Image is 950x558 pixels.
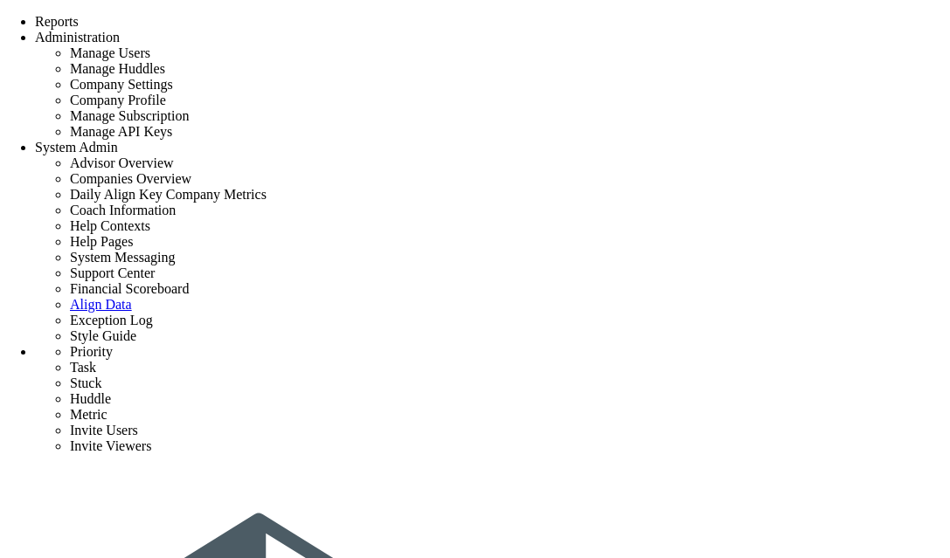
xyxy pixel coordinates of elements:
[70,155,174,170] span: Advisor Overview
[70,218,150,233] span: Help Contexts
[35,14,79,29] span: Reports
[70,391,111,406] span: Huddle
[70,438,151,453] span: Invite Viewers
[70,108,189,123] span: Manage Subscription
[70,203,176,217] span: Coach Information
[70,313,153,327] span: Exception Log
[70,423,138,437] span: Invite Users
[70,234,133,249] span: Help Pages
[70,328,136,343] span: Style Guide
[70,77,173,92] span: Company Settings
[70,344,113,359] span: Priority
[70,187,267,202] span: Daily Align Key Company Metrics
[70,124,172,139] span: Manage API Keys
[70,281,189,296] span: Financial Scoreboard
[70,250,175,265] span: System Messaging
[35,140,118,155] span: System Admin
[70,375,101,390] span: Stuck
[70,93,166,107] span: Company Profile
[70,360,96,375] span: Task
[70,297,132,312] a: Align Data
[35,30,120,45] span: Administration
[70,61,165,76] span: Manage Huddles
[70,45,150,60] span: Manage Users
[70,265,155,280] span: Support Center
[70,407,107,422] span: Metric
[70,171,191,186] span: Companies Overview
